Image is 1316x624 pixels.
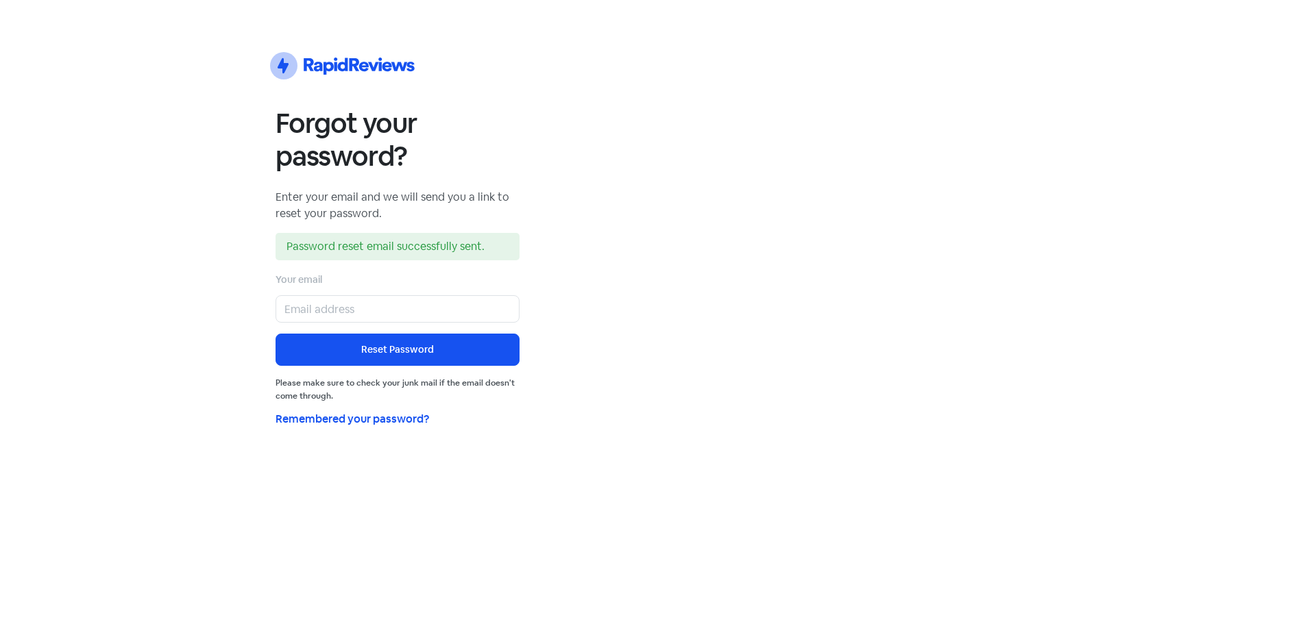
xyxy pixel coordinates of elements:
[276,107,520,173] h1: Forgot your password?
[276,273,322,287] label: Your email
[276,412,429,426] a: Remembered your password?
[276,334,520,366] button: Reset Password
[276,377,520,403] small: Please make sure to check your junk mail if the email doesn't come through.
[276,233,520,260] div: Password reset email successfully sent.
[276,295,520,323] input: Email address
[276,189,520,222] p: Enter your email and we will send you a link to reset your password.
